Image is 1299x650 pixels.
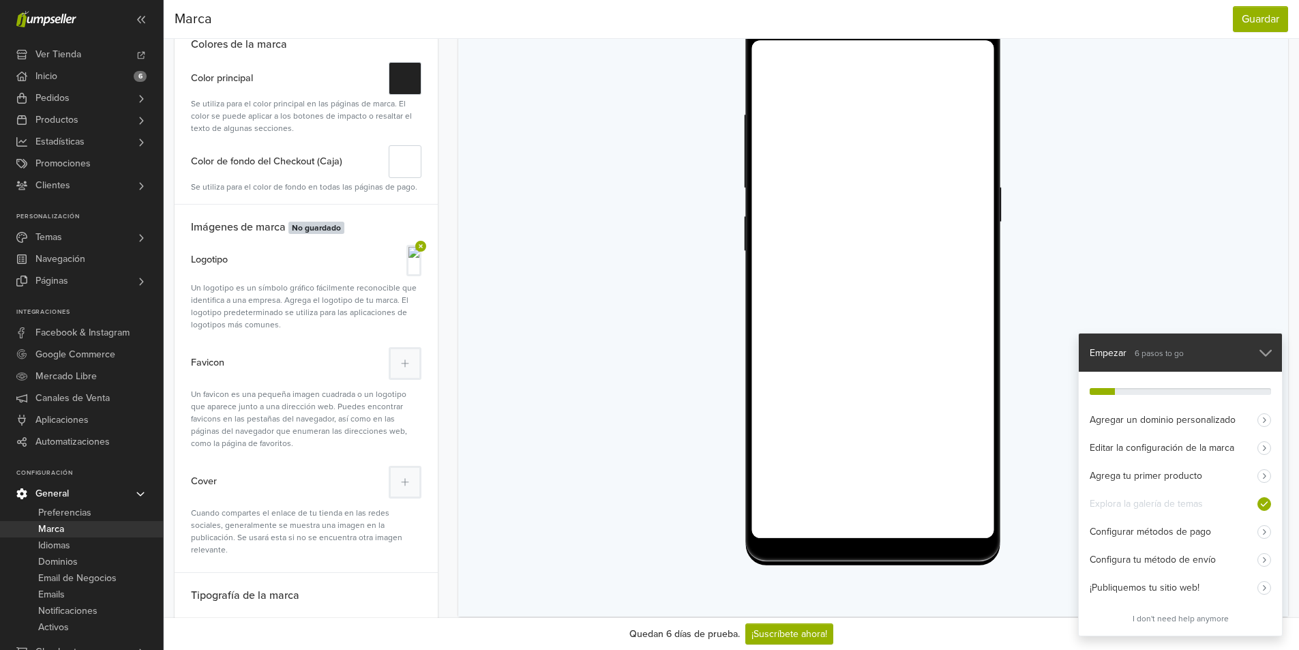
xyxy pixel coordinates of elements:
[1079,490,1282,518] a: Explora la galería de temas
[1090,612,1271,625] div: I don't need help anymore
[35,87,70,109] span: Pedidos
[191,98,421,134] div: Se utiliza para el color principal en las páginas de marca. El color se puede aplicar a los boton...
[35,175,70,196] span: Clientes
[1233,6,1288,32] button: Guardar
[1079,574,1282,602] a: ¡Publiquemos tu sitio web!
[191,245,228,274] label: Logotipo
[1079,518,1282,546] a: Configurar métodos de pago
[389,62,421,95] button: #
[191,181,421,193] div: Se utiliza para el color de fondo en todas las páginas de pago.
[1079,434,1282,462] a: Editar la configuración de la marca
[408,247,419,274] img: logo_20definitivo.png
[35,226,62,248] span: Temas
[16,308,163,316] p: Integraciones
[134,71,147,82] span: 6
[35,109,78,131] span: Productos
[38,537,70,554] span: Idiomas
[191,504,421,556] div: Cuando compartes el enlace de tu tienda en las redes sociales, generalmente se muestra una imagen...
[191,62,253,95] label: Color principal
[191,615,293,630] label: Tipografía del Checkout
[38,587,65,603] span: Emails
[629,627,740,641] div: Quedan 6 días de prueba.
[191,385,421,449] div: Un favicon es una pequeña imagen cuadrada o un logotipo que aparece junto a una dirección web. Pu...
[35,387,110,409] span: Canales de Venta
[38,619,69,636] span: Activos
[175,204,438,239] h6: Imágenes de marca
[35,270,68,292] span: Páginas
[35,131,85,153] span: Estadísticas
[1079,334,1282,372] div: Empezar 6 pasos to go
[35,409,89,431] span: Aplicaciones
[175,572,438,608] h6: Tipografía de la marca
[16,213,163,221] p: Personalización
[38,603,98,619] span: Notificaciones
[38,521,64,537] span: Marca
[1135,349,1184,358] small: 6 pasos to go
[175,22,438,57] h6: Colores de la marca
[175,9,212,29] span: Marca
[1079,546,1282,574] a: Configura tu método de envío
[35,344,115,366] span: Google Commerce
[35,153,91,175] span: Promociones
[191,347,224,377] label: Favicon
[1079,462,1282,490] a: Agrega tu primer producto
[35,431,110,453] span: Automatizaciones
[191,282,421,331] div: Un logotipo es un símbolo gráfico fácilmente reconocible que identifica a una empresa. Agrega el ...
[288,222,344,234] span: No guardado
[35,44,81,65] span: Ver Tienda
[1079,406,1282,434] a: Agregar un dominio personalizado
[191,145,342,178] label: Color de fondo del Checkout (Caja)
[745,623,833,645] a: ¡Suscríbete ahora!
[35,65,57,87] span: Inicio
[35,248,85,270] span: Navegación
[35,483,69,505] span: General
[16,469,163,477] p: Configuración
[38,505,91,521] span: Preferencias
[35,366,97,387] span: Mercado Libre
[389,145,421,178] button: #
[38,570,117,587] span: Email de Negocios
[35,322,130,344] span: Facebook & Instagram
[191,466,217,496] label: Cover
[38,554,78,570] span: Dominios
[1090,347,1126,359] span: Empezar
